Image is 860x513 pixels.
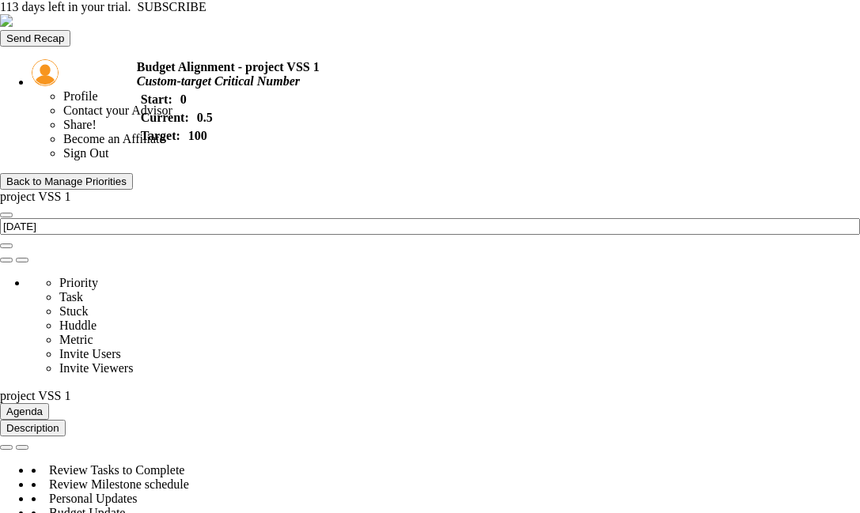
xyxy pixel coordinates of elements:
[59,361,133,375] span: Invite Viewers
[32,477,860,492] div: Review Milestone schedule
[59,333,93,346] span: Metric
[180,92,187,107] span: 0
[137,60,320,74] b: Budget Alignment - project VSS 1
[63,104,172,117] span: Contact your Advisor
[63,146,108,160] span: Sign Out
[141,129,176,143] span: Target
[59,290,83,304] span: Task
[6,422,59,434] span: Description
[59,304,88,318] span: Stuck
[6,175,127,187] div: Back to Manage Priorities
[32,59,59,86] img: 157261.Person.photo
[63,89,98,103] span: Profile
[168,92,180,107] span: :
[6,405,43,417] span: Agenda
[6,32,64,44] span: Send Recap
[32,463,860,477] div: Review Tasks to Complete
[63,118,97,131] span: Share!
[176,129,188,143] span: :
[32,492,860,506] div: Personal Updates
[59,276,98,289] span: Priority
[184,111,196,125] span: :
[197,111,213,125] span: 0.5
[141,111,185,125] span: Current
[59,347,121,360] span: Invite Users
[188,129,207,143] span: 100
[59,319,97,332] span: Huddle
[137,74,300,88] b: Custom-target Critical Number
[141,92,169,107] span: Start
[63,132,165,145] span: Become an Affiliate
